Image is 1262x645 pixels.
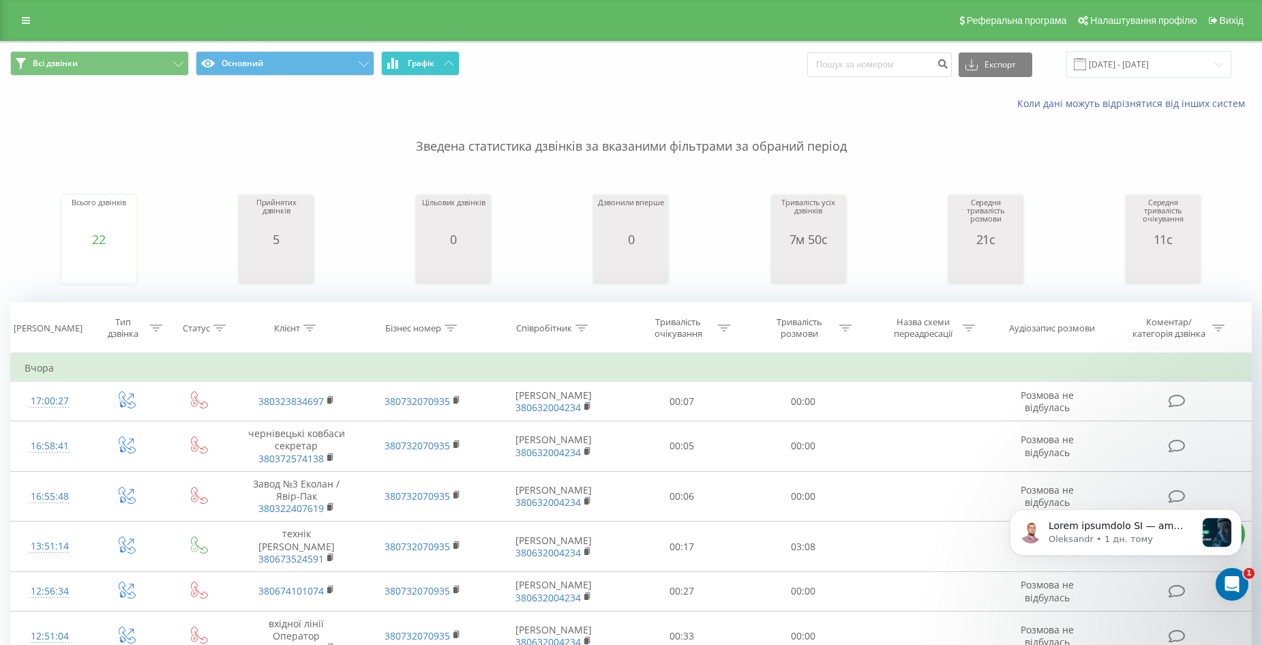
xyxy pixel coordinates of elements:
[1090,15,1197,26] span: Налаштування профілю
[258,395,324,408] a: 380323834697
[1129,198,1197,232] div: Середня тривалість очікування
[775,232,843,246] div: 7м 50с
[515,591,581,604] a: 380632004234
[422,198,485,232] div: Цільових дзвінків
[258,584,324,597] a: 380674101074
[642,316,715,340] div: Тривалість очікування
[775,198,843,232] div: Тривалість усіх дзвінків
[233,522,359,572] td: технік [PERSON_NAME]
[14,322,82,334] div: [PERSON_NAME]
[886,316,959,340] div: Назва схеми переадресації
[952,198,1020,232] div: Середня тривалість розмови
[598,232,663,246] div: 0
[742,382,864,421] td: 00:00
[967,15,1067,26] span: Реферальна програма
[422,232,485,246] div: 0
[742,421,864,472] td: 00:00
[10,110,1252,155] p: Зведена статистика дзвінків за вказаними фільтрами за обраний період
[385,540,450,553] a: 380732070935
[1017,97,1252,110] a: Коли дані можуть відрізнятися вiд інших систем
[485,471,621,522] td: [PERSON_NAME]
[33,58,78,69] span: Всі дзвінки
[242,198,310,232] div: Прийнятих дзвінків
[233,421,359,472] td: чернівецькі ковбаси секретар
[515,496,581,509] a: 380632004234
[621,571,742,611] td: 00:27
[807,52,952,77] input: Пошук за номером
[1009,322,1095,334] div: Аудіозапис розмови
[385,322,441,334] div: Бізнес номер
[621,382,742,421] td: 00:07
[11,355,1252,382] td: Вчора
[1220,15,1244,26] span: Вихід
[952,232,1020,246] div: 21с
[25,483,74,510] div: 16:55:48
[408,59,434,68] span: Графік
[385,490,450,502] a: 380732070935
[621,471,742,522] td: 00:06
[25,533,74,560] div: 13:51:14
[742,571,864,611] td: 00:00
[959,52,1032,77] button: Експорт
[515,546,581,559] a: 380632004234
[621,522,742,572] td: 00:17
[485,522,621,572] td: [PERSON_NAME]
[516,322,572,334] div: Співробітник
[258,452,324,465] a: 380372574138
[10,51,189,76] button: Всі дзвінки
[381,51,460,76] button: Графік
[385,629,450,642] a: 380732070935
[385,584,450,597] a: 380732070935
[515,446,581,459] a: 380632004234
[72,198,126,232] div: Всього дзвінків
[196,51,374,76] button: Основний
[598,198,663,232] div: Дзвонили вперше
[385,439,450,452] a: 380732070935
[258,502,324,515] a: 380322407619
[989,482,1262,608] iframe: Intercom notifications повідомлення
[25,433,74,460] div: 16:58:41
[485,571,621,611] td: [PERSON_NAME]
[1244,568,1255,579] span: 1
[25,578,74,605] div: 12:56:34
[258,552,324,565] a: 380673524591
[763,316,836,340] div: Тривалість розмови
[1021,433,1074,458] span: Розмова не відбулась
[621,421,742,472] td: 00:05
[72,232,126,246] div: 22
[515,401,581,414] a: 380632004234
[485,382,621,421] td: [PERSON_NAME]
[742,471,864,522] td: 00:00
[1216,568,1248,601] iframe: Intercom live chat
[242,232,310,246] div: 5
[1021,389,1074,414] span: Розмова не відбулась
[1129,232,1197,246] div: 11с
[742,522,864,572] td: 03:08
[485,421,621,472] td: [PERSON_NAME]
[274,322,300,334] div: Клієнт
[1129,316,1209,340] div: Коментар/категорія дзвінка
[233,471,359,522] td: Завод №3 Еколан / Явір-Пак
[100,316,147,340] div: Тип дзвінка
[385,395,450,408] a: 380732070935
[25,388,74,415] div: 17:00:27
[183,322,210,334] div: Статус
